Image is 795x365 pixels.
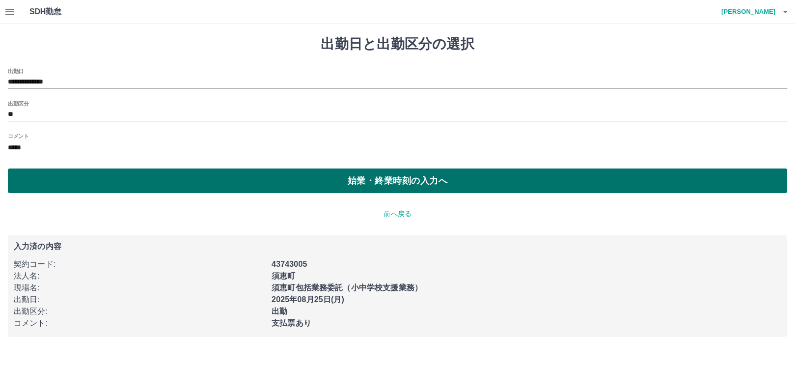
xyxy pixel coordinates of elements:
h1: 出勤日と出勤区分の選択 [8,36,787,53]
b: 須恵町包括業務委託（小中学校支援業務） [272,283,422,292]
p: 法人名 : [14,270,266,282]
p: 契約コード : [14,258,266,270]
label: コメント [8,132,28,140]
button: 始業・終業時刻の入力へ [8,168,787,193]
p: 入力済の内容 [14,243,781,251]
p: 現場名 : [14,282,266,294]
p: コメント : [14,317,266,329]
b: 支払票あり [272,319,311,327]
b: 2025年08月25日(月) [272,295,344,304]
p: 出勤日 : [14,294,266,306]
label: 出勤日 [8,67,24,75]
p: 前へ戻る [8,209,787,219]
label: 出勤区分 [8,100,28,107]
b: 出勤 [272,307,287,315]
b: 須恵町 [272,272,295,280]
b: 43743005 [272,260,307,268]
p: 出勤区分 : [14,306,266,317]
